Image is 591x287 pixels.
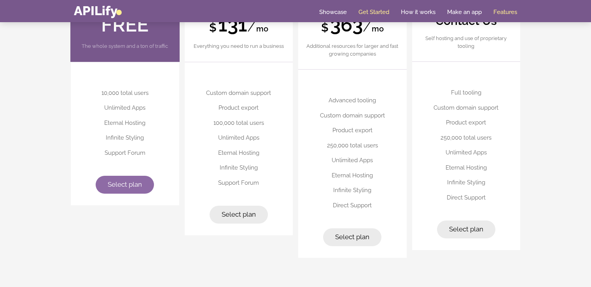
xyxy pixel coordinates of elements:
li: Product export [192,100,285,115]
li: Unlimited Apps [192,130,285,145]
li: Product export [306,123,399,138]
li: Advanced tooling [306,93,399,108]
strong: Contact Us [435,15,497,27]
a: APILify [74,3,122,18]
li: Eternal Hosting [192,145,285,161]
a: Showcase [319,8,347,16]
li: Support Forum [79,145,171,161]
span: Select plan [222,210,256,218]
p: The whole system and a ton of traffic [78,42,172,50]
li: 250,000 total users [420,130,513,145]
li: Custom domain support [420,100,513,115]
strong: 131 [218,13,247,36]
span: Select plan [108,180,142,188]
li: 250,000 total users [306,138,399,153]
li: Infinite Styling [192,160,285,175]
p: Everything you need to run a business [192,42,285,50]
p: Additional resources for larger and fast growing companies [306,42,399,58]
a: Get Started [358,8,389,16]
a: Features [493,8,517,16]
strong: 363 [330,13,363,36]
li: Infinite Styling [306,183,399,198]
li: Direct Support [420,190,513,205]
strong: mo [372,24,384,33]
span: Select plan [449,225,483,233]
li: Unlimited Apps [79,100,171,115]
li: Product export [420,115,513,130]
li: Unlimited Apps [420,145,513,160]
li: Infinite Styling [79,130,171,145]
span: / [363,17,372,35]
li: Custom domain support [192,86,285,101]
a: Make an app [447,8,482,16]
li: Direct Support [306,198,399,213]
li: Support Forum [192,175,285,191]
li: Eternal Hosting [306,168,399,183]
span: / [247,17,256,35]
li: Eternal Hosting [420,160,513,175]
li: Custom domain support [306,108,399,123]
strong: $ [209,22,217,33]
li: 100,000 total users [192,115,285,131]
strong: mo [256,24,268,33]
a: How it works [401,8,435,16]
li: Eternal Hosting [79,115,171,131]
span: Select plan [335,233,369,241]
strong: $ [321,22,329,33]
li: Infinite Styling [420,175,513,190]
p: Self hosting and use of proprietary tooling [420,35,513,50]
a: Select plan [437,220,495,238]
li: Unlimited Apps [306,153,399,168]
li: 10,000 total users [79,86,171,101]
li: Full tooling [420,85,513,100]
a: Select plan [323,228,381,246]
a: Select plan [210,206,268,224]
strong: FREE [101,13,149,36]
a: Select plan [96,176,154,194]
